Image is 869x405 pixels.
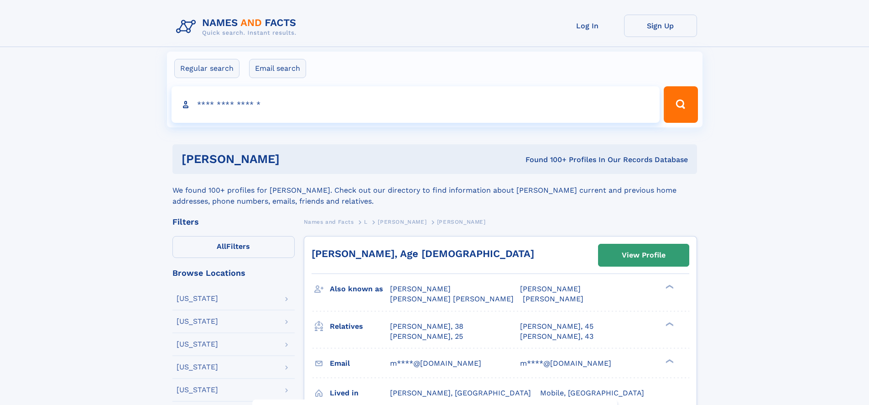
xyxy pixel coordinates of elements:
[663,284,674,290] div: ❯
[330,385,390,401] h3: Lived in
[172,174,697,207] div: We found 100+ profiles for [PERSON_NAME]. Check out our directory to find information about [PERS...
[312,248,534,259] a: [PERSON_NAME], Age [DEMOGRAPHIC_DATA]
[523,295,583,303] span: [PERSON_NAME]
[172,236,295,258] label: Filters
[622,245,666,266] div: View Profile
[330,356,390,371] h3: Email
[551,15,624,37] a: Log In
[598,244,689,266] a: View Profile
[364,219,368,225] span: L
[624,15,697,37] a: Sign Up
[390,321,463,331] a: [PERSON_NAME], 38
[177,295,218,302] div: [US_STATE]
[378,216,427,227] a: [PERSON_NAME]
[182,153,403,165] h1: [PERSON_NAME]
[664,86,697,123] button: Search Button
[663,321,674,327] div: ❯
[390,295,514,303] span: [PERSON_NAME] [PERSON_NAME]
[402,155,688,165] div: Found 100+ Profiles In Our Records Database
[177,363,218,371] div: [US_STATE]
[330,281,390,297] h3: Also known as
[330,319,390,334] h3: Relatives
[540,389,644,397] span: Mobile, [GEOGRAPHIC_DATA]
[520,284,581,293] span: [PERSON_NAME]
[520,331,593,342] a: [PERSON_NAME], 43
[520,321,593,331] a: [PERSON_NAME], 45
[177,318,218,325] div: [US_STATE]
[437,219,486,225] span: [PERSON_NAME]
[217,242,226,251] span: All
[390,331,463,342] a: [PERSON_NAME], 25
[390,284,451,293] span: [PERSON_NAME]
[304,216,354,227] a: Names and Facts
[172,269,295,277] div: Browse Locations
[174,59,239,78] label: Regular search
[172,86,660,123] input: search input
[364,216,368,227] a: L
[172,218,295,226] div: Filters
[172,15,304,39] img: Logo Names and Facts
[249,59,306,78] label: Email search
[390,389,531,397] span: [PERSON_NAME], [GEOGRAPHIC_DATA]
[663,358,674,364] div: ❯
[177,386,218,394] div: [US_STATE]
[378,219,427,225] span: [PERSON_NAME]
[177,341,218,348] div: [US_STATE]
